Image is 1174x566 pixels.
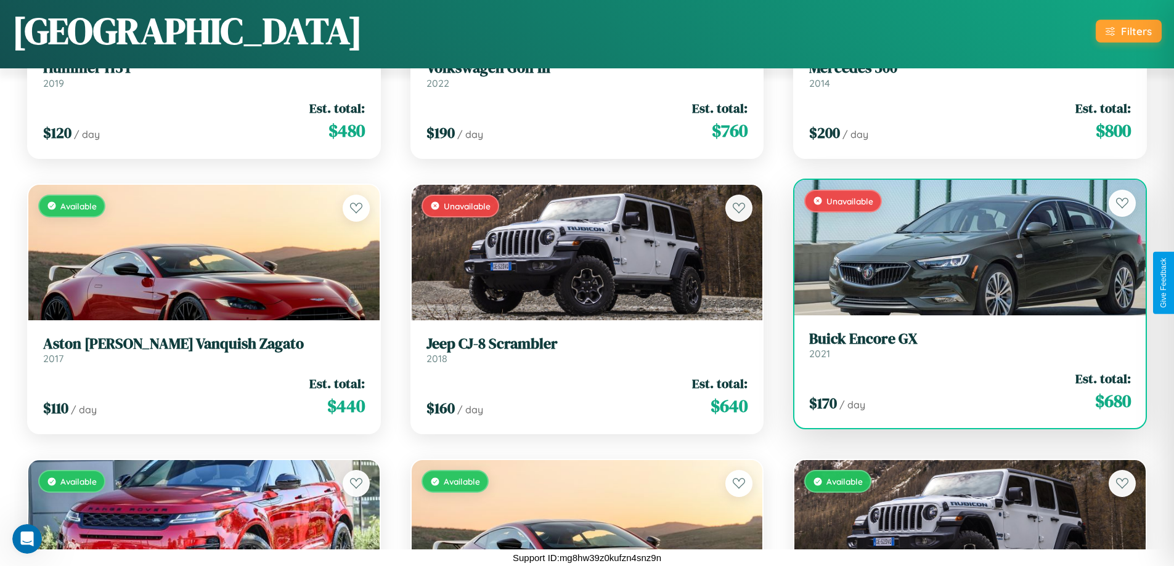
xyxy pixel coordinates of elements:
[60,201,97,211] span: Available
[12,6,362,56] h1: [GEOGRAPHIC_DATA]
[809,330,1131,360] a: Buick Encore GX2021
[809,347,830,360] span: 2021
[426,77,449,89] span: 2022
[309,374,365,392] span: Est. total:
[839,398,865,411] span: / day
[43,352,63,365] span: 2017
[444,476,480,487] span: Available
[1075,99,1131,117] span: Est. total:
[426,352,447,365] span: 2018
[43,398,68,418] span: $ 110
[809,59,1131,77] h3: Mercedes 500
[43,335,365,353] h3: Aston [PERSON_NAME] Vanquish Zagato
[74,128,100,140] span: / day
[1159,258,1168,308] div: Give Feedback
[809,330,1131,348] h3: Buick Encore GX
[328,118,365,143] span: $ 480
[444,201,491,211] span: Unavailable
[1121,25,1152,38] div: Filters
[43,335,365,365] a: Aston [PERSON_NAME] Vanquish Zagato2017
[1095,389,1131,413] span: $ 680
[826,476,863,487] span: Available
[426,335,748,353] h3: Jeep CJ-8 Scrambler
[712,118,748,143] span: $ 760
[327,394,365,418] span: $ 440
[12,524,42,554] iframe: Intercom live chat
[426,123,455,143] span: $ 190
[513,549,661,566] p: Support ID: mg8hw39z0kufzn4snz9n
[309,99,365,117] span: Est. total:
[1096,118,1131,143] span: $ 800
[692,99,748,117] span: Est. total:
[457,128,483,140] span: / day
[809,59,1131,89] a: Mercedes 5002014
[426,59,748,77] h3: Volkswagen Golf III
[426,398,455,418] span: $ 160
[43,59,365,77] h3: Hummer H3T
[71,403,97,416] span: / day
[43,77,64,89] span: 2019
[426,59,748,89] a: Volkswagen Golf III2022
[692,374,748,392] span: Est. total:
[43,59,365,89] a: Hummer H3T2019
[711,394,748,418] span: $ 640
[842,128,868,140] span: / day
[809,393,837,413] span: $ 170
[60,476,97,487] span: Available
[809,77,830,89] span: 2014
[1096,20,1162,42] button: Filters
[43,123,71,143] span: $ 120
[426,335,748,365] a: Jeep CJ-8 Scrambler2018
[1075,370,1131,387] span: Est. total:
[826,196,873,206] span: Unavailable
[457,403,483,416] span: / day
[809,123,840,143] span: $ 200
